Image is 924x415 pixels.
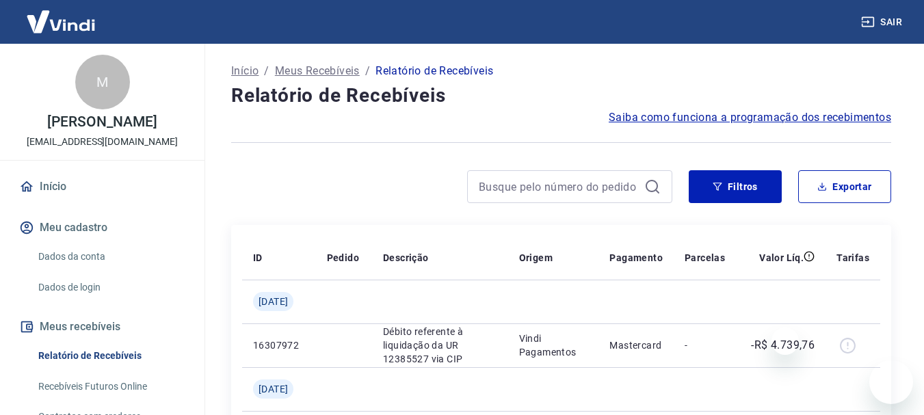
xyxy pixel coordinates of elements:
[264,63,269,79] p: /
[869,360,913,404] iframe: Botão para abrir a janela de mensagens
[231,82,891,109] h4: Relatório de Recebíveis
[609,338,663,352] p: Mastercard
[383,251,429,265] p: Descrição
[609,251,663,265] p: Pagamento
[479,176,639,197] input: Busque pelo número do pedido
[75,55,130,109] div: M
[519,251,553,265] p: Origem
[327,251,359,265] p: Pedido
[365,63,370,79] p: /
[33,373,188,401] a: Recebíveis Futuros Online
[771,327,799,355] iframe: Fechar mensagem
[858,10,908,35] button: Sair
[519,332,588,359] p: Vindi Pagamentos
[685,338,725,352] p: -
[33,273,188,302] a: Dados de login
[836,251,869,265] p: Tarifas
[275,63,360,79] a: Meus Recebíveis
[16,172,188,202] a: Início
[33,342,188,370] a: Relatório de Recebíveis
[16,312,188,342] button: Meus recebíveis
[33,243,188,271] a: Dados da conta
[27,135,178,149] p: [EMAIL_ADDRESS][DOMAIN_NAME]
[751,337,815,353] p: -R$ 4.739,76
[383,325,497,366] p: Débito referente à liquidação da UR 12385527 via CIP
[609,109,891,126] a: Saiba como funciona a programação dos recebimentos
[253,338,305,352] p: 16307972
[16,1,105,42] img: Vindi
[253,251,263,265] p: ID
[47,115,157,129] p: [PERSON_NAME]
[685,251,725,265] p: Parcelas
[689,170,782,203] button: Filtros
[259,382,288,396] span: [DATE]
[759,251,804,265] p: Valor Líq.
[375,63,493,79] p: Relatório de Recebíveis
[259,295,288,308] span: [DATE]
[798,170,891,203] button: Exportar
[16,213,188,243] button: Meu cadastro
[231,63,259,79] a: Início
